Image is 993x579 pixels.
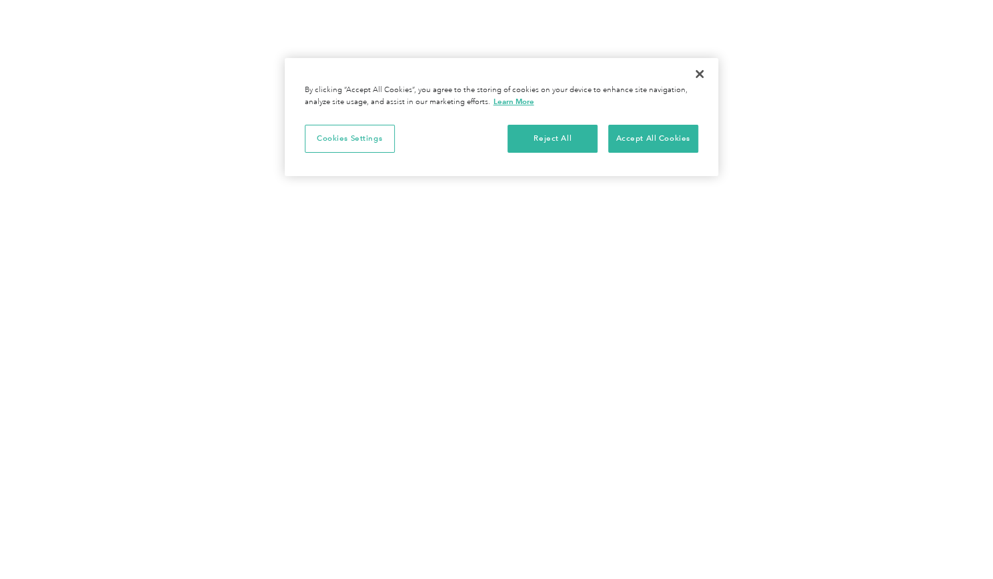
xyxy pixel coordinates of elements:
button: Cookies Settings [305,125,395,153]
button: Accept All Cookies [608,125,698,153]
div: Cookie banner [285,58,718,176]
button: Reject All [508,125,598,153]
div: By clicking “Accept All Cookies”, you agree to the storing of cookies on your device to enhance s... [305,85,698,108]
button: Close [685,59,714,89]
a: More information about your privacy, opens in a new tab [493,97,534,106]
div: Privacy [285,58,718,176]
